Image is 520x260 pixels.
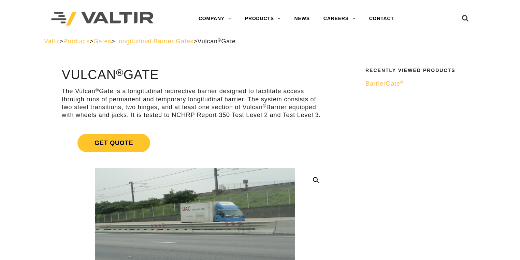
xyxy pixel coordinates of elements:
[62,87,328,119] p: The Vulcan Gate is a longitudinal redirective barrier designed to facilitate access through runs ...
[198,38,236,45] span: Vulcan Gate
[63,38,89,45] a: Products
[263,103,266,109] sup: ®
[77,134,150,152] span: Get Quote
[44,38,476,45] div: > > > >
[362,12,401,26] a: CONTACT
[365,80,472,88] a: BarrierGate®
[317,12,362,26] a: CAREERS
[62,126,328,160] a: Get Quote
[115,38,193,45] a: Longitudinal Barrier Gates
[365,68,472,73] h2: Recently Viewed Products
[95,87,99,92] sup: ®
[400,80,404,85] sup: ®
[44,38,59,45] a: Valtir
[365,80,404,87] span: BarrierGate
[288,12,317,26] a: NEWS
[62,68,328,82] h1: Vulcan Gate
[192,12,238,26] a: COMPANY
[116,67,124,78] sup: ®
[51,12,154,26] img: Valtir
[218,38,221,43] sup: ®
[93,38,111,45] a: Gates
[238,12,288,26] a: PRODUCTS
